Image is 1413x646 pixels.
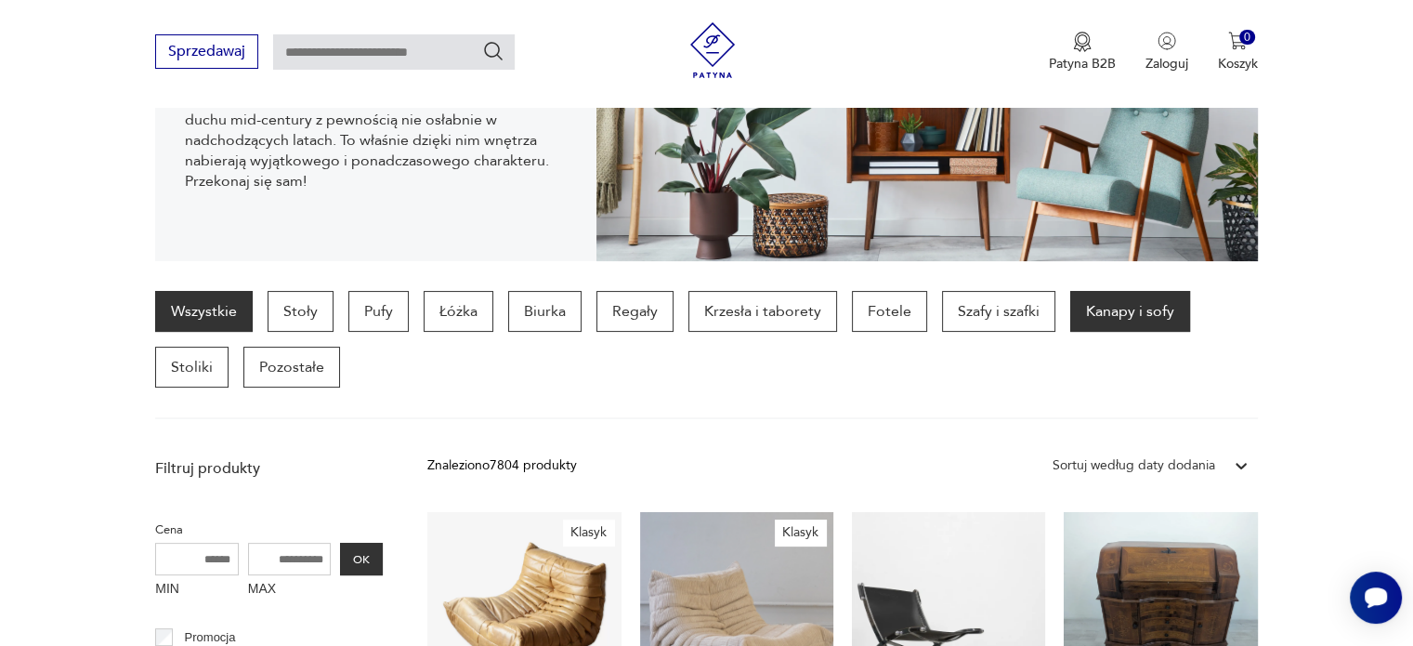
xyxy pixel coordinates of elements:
[155,520,383,540] p: Cena
[243,347,340,388] a: Pozostałe
[1049,32,1116,73] button: Patyna B2B
[155,347,229,388] a: Stoliki
[348,291,409,332] a: Pufy
[1218,55,1258,73] p: Koszyk
[155,34,258,69] button: Sprzedawaj
[1239,30,1255,46] div: 0
[340,543,383,575] button: OK
[1218,32,1258,73] button: 0Koszyk
[852,291,927,332] a: Fotele
[596,291,674,332] a: Regały
[1145,32,1188,73] button: Zaloguj
[688,291,837,332] a: Krzesła i taborety
[424,291,493,332] a: Łóżka
[942,291,1055,332] a: Szafy i szafki
[248,575,332,605] label: MAX
[482,40,504,62] button: Szukaj
[1145,55,1188,73] p: Zaloguj
[1228,32,1247,50] img: Ikona koszyka
[155,291,253,332] a: Wszystkie
[685,22,740,78] img: Patyna - sklep z meblami i dekoracjami vintage
[1053,455,1215,476] div: Sortuj według daty dodania
[185,89,567,191] p: [US_STATE] Times obwieścił, że moda na meble retro w duchu mid-century z pewnością nie osłabnie w...
[427,455,577,476] div: Znaleziono 7804 produkty
[155,46,258,59] a: Sprzedawaj
[1350,572,1402,624] iframe: Smartsupp widget button
[1049,55,1116,73] p: Patyna B2B
[155,575,239,605] label: MIN
[155,458,383,479] p: Filtruj produkty
[268,291,334,332] a: Stoły
[508,291,582,332] a: Biurka
[1070,291,1190,332] a: Kanapy i sofy
[1158,32,1176,50] img: Ikonka użytkownika
[1073,32,1092,52] img: Ikona medalu
[1049,32,1116,73] a: Ikona medaluPatyna B2B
